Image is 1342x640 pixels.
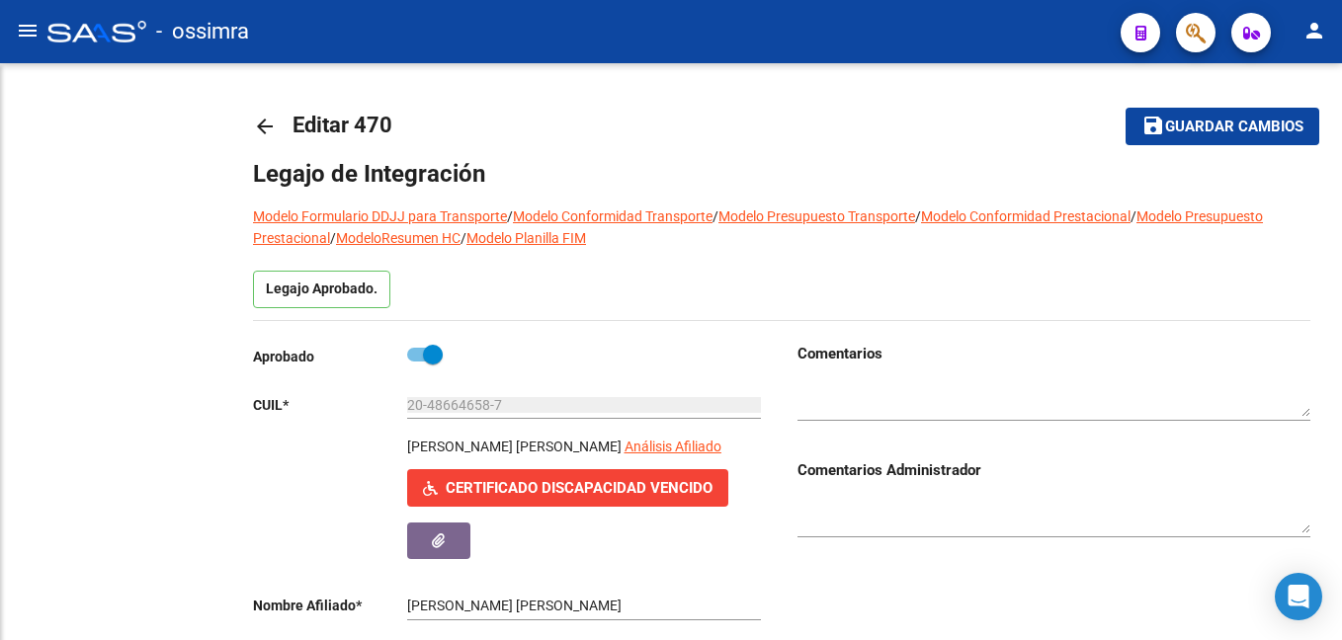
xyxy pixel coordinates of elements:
[797,459,1310,481] h3: Comentarios Administrador
[625,439,721,454] span: Análisis Afiliado
[1141,114,1165,137] mat-icon: save
[446,480,713,498] span: Certificado Discapacidad Vencido
[513,208,713,224] a: Modelo Conformidad Transporte
[1126,108,1319,144] button: Guardar cambios
[253,158,1310,190] h1: Legajo de Integración
[253,394,407,416] p: CUIL
[156,10,249,53] span: - ossimra
[797,343,1310,364] h3: Comentarios
[1302,19,1326,42] mat-icon: person
[253,271,390,308] p: Legajo Aprobado.
[336,230,461,246] a: ModeloResumen HC
[1275,573,1322,620] div: Open Intercom Messenger
[718,208,915,224] a: Modelo Presupuesto Transporte
[253,595,407,616] p: Nombre Afiliado
[921,208,1131,224] a: Modelo Conformidad Prestacional
[253,346,407,367] p: Aprobado
[16,19,40,42] mat-icon: menu
[253,208,507,224] a: Modelo Formulario DDJJ para Transporte
[466,230,586,246] a: Modelo Planilla FIM
[293,113,392,137] span: Editar 470
[1165,119,1303,136] span: Guardar cambios
[407,469,728,506] button: Certificado Discapacidad Vencido
[407,436,622,457] p: [PERSON_NAME] [PERSON_NAME]
[253,115,277,138] mat-icon: arrow_back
